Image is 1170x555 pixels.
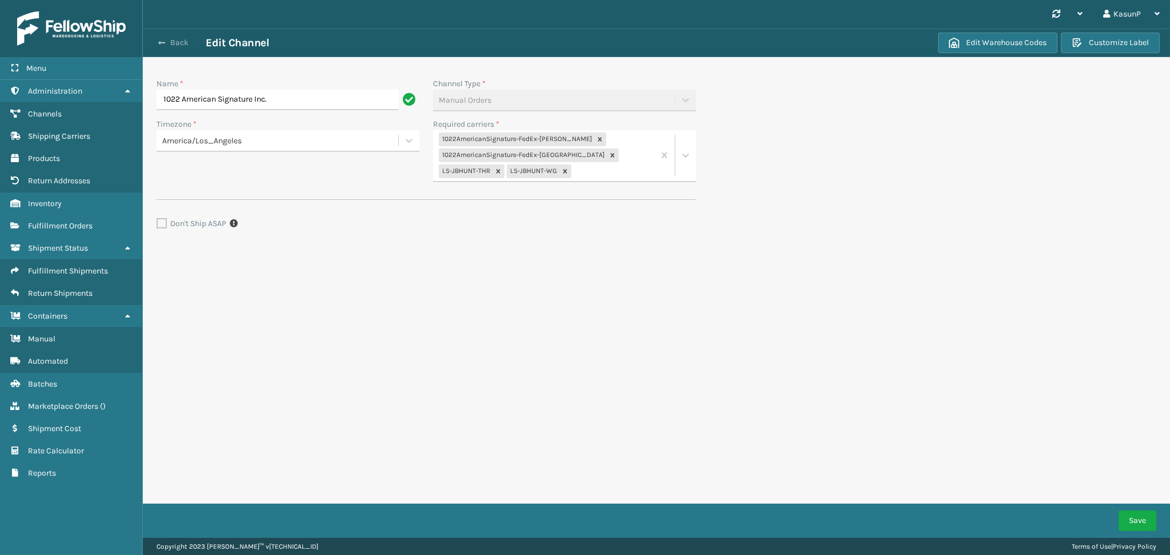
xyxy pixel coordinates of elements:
[28,311,67,321] span: Containers
[439,164,492,178] div: LS-JBHUNT-THR
[162,135,399,147] div: America/Los_Angeles
[1072,542,1111,550] a: Terms of Use
[17,11,126,46] img: logo
[157,118,197,130] label: Timezone
[28,356,68,366] span: Automated
[28,266,108,276] span: Fulfillment Shipments
[28,176,90,186] span: Return Addresses
[439,132,594,146] div: 1022AmericanSignature-FedEx-[PERSON_NAME]
[26,63,46,73] span: Menu
[28,243,88,253] span: Shipment Status
[206,36,269,50] h3: Edit Channel
[28,288,93,298] span: Return Shipments
[28,334,55,344] span: Manual
[157,78,183,90] label: Name
[28,86,82,96] span: Administration
[1119,510,1156,531] button: Save
[28,109,62,119] span: Channels
[157,538,318,555] p: Copyright 2023 [PERSON_NAME]™ v [TECHNICAL_ID]
[28,446,84,456] span: Rate Calculator
[1072,538,1156,555] div: |
[938,33,1057,53] button: Edit Warehouse Codes
[433,78,486,90] label: Channel Type
[28,424,81,433] span: Shipment Cost
[28,401,98,411] span: Marketplace Orders
[153,38,206,48] button: Back
[28,379,57,389] span: Batches
[439,148,606,162] div: 1022AmericanSignature-FedEx-[GEOGRAPHIC_DATA]
[507,164,559,178] div: LS-JBHUNT-WG
[157,219,226,228] label: Don't Ship ASAP
[1061,33,1160,53] button: Customize Label
[433,118,499,130] label: Required carriers
[28,221,93,231] span: Fulfillment Orders
[100,401,106,411] span: ( )
[28,154,60,163] span: Products
[28,131,90,141] span: Shipping Carriers
[28,468,56,478] span: Reports
[1113,542,1156,550] a: Privacy Policy
[28,199,62,208] span: Inventory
